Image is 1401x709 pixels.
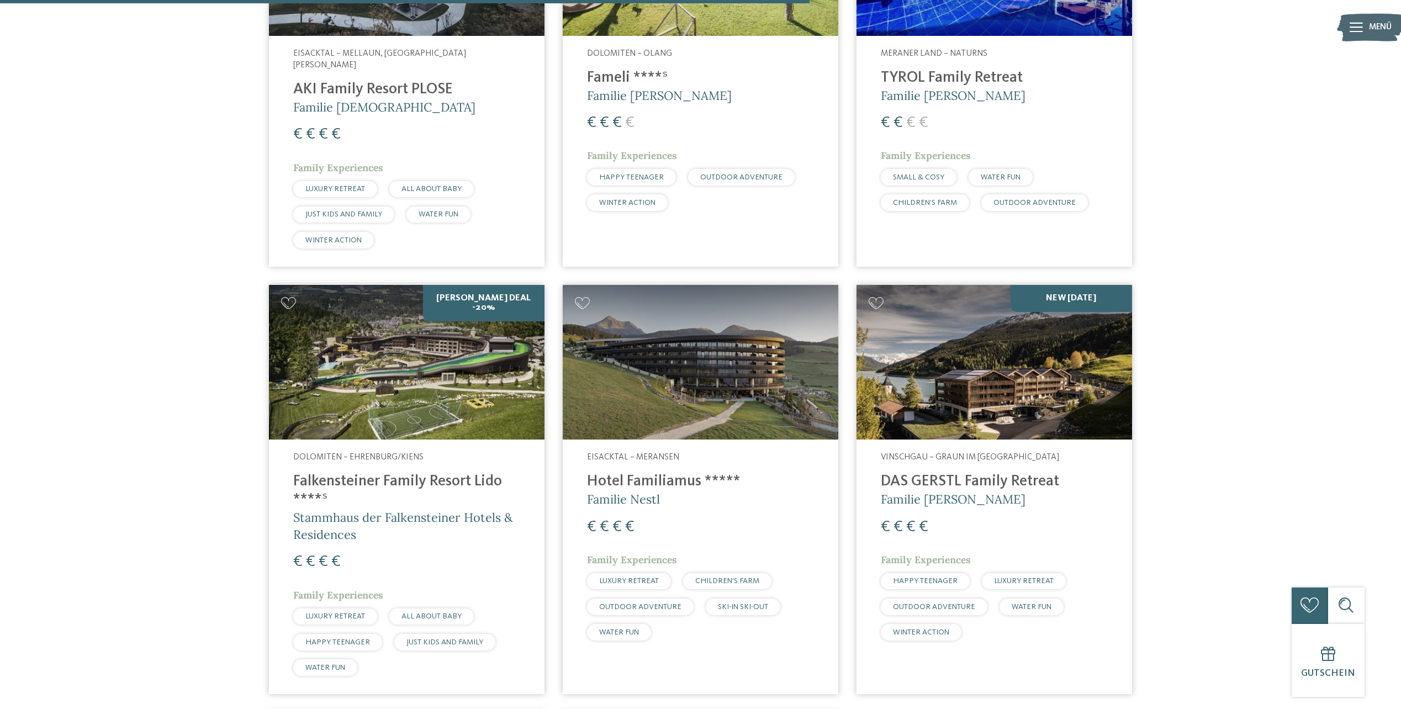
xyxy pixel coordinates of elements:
[906,115,916,131] span: €
[695,577,759,585] span: CHILDREN’S FARM
[563,285,838,694] a: Familienhotels gesucht? Hier findet ihr die besten! Eisacktal – Meransen Hotel Familiamus ***** F...
[401,612,462,620] span: ALL ABOUT BABY
[894,115,903,131] span: €
[331,554,341,570] span: €
[319,554,328,570] span: €
[305,210,382,218] span: JUST KIDS AND FAMILY
[587,519,596,535] span: €
[893,577,958,585] span: HAPPY TEENAGER
[401,185,462,193] span: ALL ABOUT BABY
[881,519,890,535] span: €
[306,126,315,142] span: €
[718,603,768,611] span: SKI-IN SKI-OUT
[893,628,949,636] span: WINTER ACTION
[293,99,475,115] span: Familie [DEMOGRAPHIC_DATA]
[599,603,681,611] span: OUTDOOR ADVENTURE
[319,126,328,142] span: €
[881,453,1059,462] span: Vinschgau – Graun im [GEOGRAPHIC_DATA]
[993,199,1076,207] span: OUTDOOR ADVENTURE
[893,199,957,207] span: CHILDREN’S FARM
[587,149,677,162] span: Family Experiences
[625,519,635,535] span: €
[881,69,1108,87] h4: TYROL Family Retreat
[881,553,971,566] span: Family Experiences
[919,519,928,535] span: €
[994,577,1054,585] span: LUXURY RETREAT
[1292,624,1365,697] a: Gutschein
[599,577,659,585] span: LUXURY RETREAT
[981,173,1021,181] span: WATER FUN
[293,161,383,174] span: Family Experiences
[293,453,424,462] span: Dolomiten – Ehrenburg/Kiens
[599,199,655,207] span: WINTER ACTION
[305,185,365,193] span: LUXURY RETREAT
[587,491,660,507] span: Familie Nestl
[305,612,365,620] span: LUXURY RETREAT
[305,236,362,244] span: WINTER ACTION
[305,638,370,646] span: HAPPY TEENAGER
[881,149,971,162] span: Family Experiences
[587,115,596,131] span: €
[857,285,1132,694] a: Familienhotels gesucht? Hier findet ihr die besten! NEW [DATE] Vinschgau – Graun im [GEOGRAPHIC_D...
[587,49,672,58] span: Dolomiten – Olang
[269,285,544,440] img: Familienhotels gesucht? Hier findet ihr die besten!
[293,81,520,99] h4: AKI Family Resort PLOSE
[599,173,664,181] span: HAPPY TEENAGER
[406,638,483,646] span: JUST KIDS AND FAMILY
[419,210,458,218] span: WATER FUN
[599,628,639,636] span: WATER FUN
[293,554,303,570] span: €
[293,49,466,70] span: Eisacktal – Mellaun, [GEOGRAPHIC_DATA][PERSON_NAME]
[331,126,341,142] span: €
[881,88,1025,103] span: Familie [PERSON_NAME]
[293,473,520,509] h4: Falkensteiner Family Resort Lido ****ˢ
[587,453,679,462] span: Eisacktal – Meransen
[881,473,1108,491] h4: DAS GERSTL Family Retreat
[600,115,609,131] span: €
[587,88,732,103] span: Familie [PERSON_NAME]
[700,173,783,181] span: OUTDOOR ADVENTURE
[893,173,944,181] span: SMALL & COSY
[293,510,512,542] span: Stammhaus der Falkensteiner Hotels & Residences
[293,126,303,142] span: €
[881,115,890,131] span: €
[587,553,677,566] span: Family Experiences
[625,115,635,131] span: €
[857,285,1132,440] img: Familienhotels gesucht? Hier findet ihr die besten!
[563,285,838,440] img: Familienhotels gesucht? Hier findet ihr die besten!
[1301,669,1355,678] span: Gutschein
[919,115,928,131] span: €
[293,589,383,601] span: Family Experiences
[306,554,315,570] span: €
[600,519,609,535] span: €
[1012,603,1051,611] span: WATER FUN
[269,285,544,694] a: Familienhotels gesucht? Hier findet ihr die besten! [PERSON_NAME] Deal -20% Dolomiten – Ehrenburg...
[612,519,622,535] span: €
[893,603,975,611] span: OUTDOOR ADVENTURE
[305,664,345,671] span: WATER FUN
[906,519,916,535] span: €
[881,49,987,58] span: Meraner Land – Naturns
[894,519,903,535] span: €
[612,115,622,131] span: €
[881,491,1025,507] span: Familie [PERSON_NAME]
